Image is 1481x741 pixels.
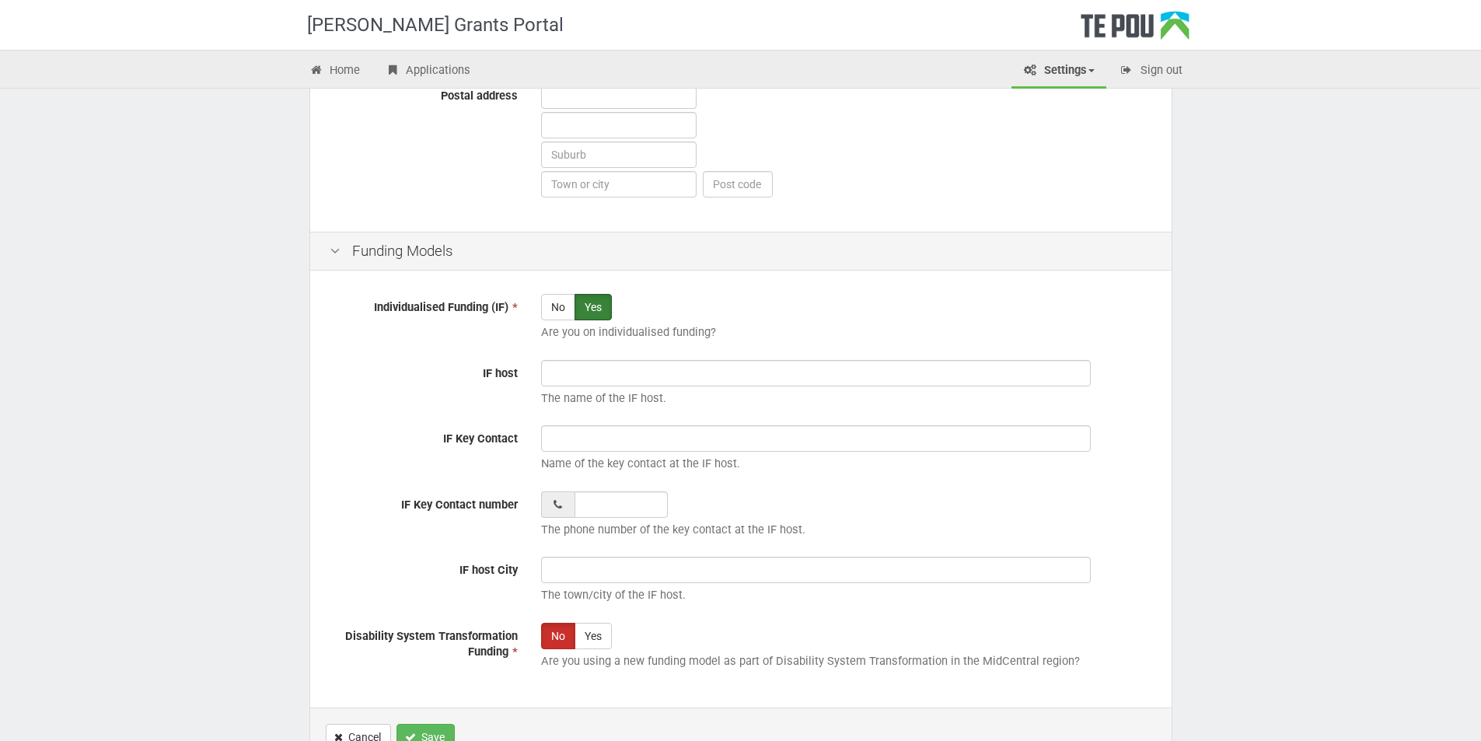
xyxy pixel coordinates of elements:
[483,366,518,380] span: IF host
[459,563,518,577] span: IF host City
[541,522,1152,538] p: The phone number of the key contact at the IF host.
[575,294,612,320] label: Yes
[703,171,773,197] input: Post code
[541,623,575,649] label: No
[298,54,372,89] a: Home
[1081,11,1189,50] div: Te Pou Logo
[541,324,1152,341] p: Are you on individualised funding?
[401,498,518,512] span: IF Key Contact number
[1108,54,1194,89] a: Sign out
[373,54,482,89] a: Applications
[1011,54,1106,89] a: Settings
[541,587,1152,603] p: The town/city of the IF host.
[541,142,697,168] input: Suburb
[310,232,1172,271] div: Funding Models
[541,171,697,197] input: Town or city
[541,653,1152,669] p: Are you using a new funding model as part of Disability System Transformation in the MidCentral r...
[374,300,508,314] span: Individualised Funding (IF)
[541,294,575,320] label: No
[541,456,1152,472] p: Name of the key contact at the IF host.
[541,390,1152,407] p: The name of the IF host.
[345,629,518,659] span: Disability System Transformation Funding
[441,89,518,103] span: Postal address
[575,623,612,649] label: Yes
[443,432,518,446] span: IF Key Contact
